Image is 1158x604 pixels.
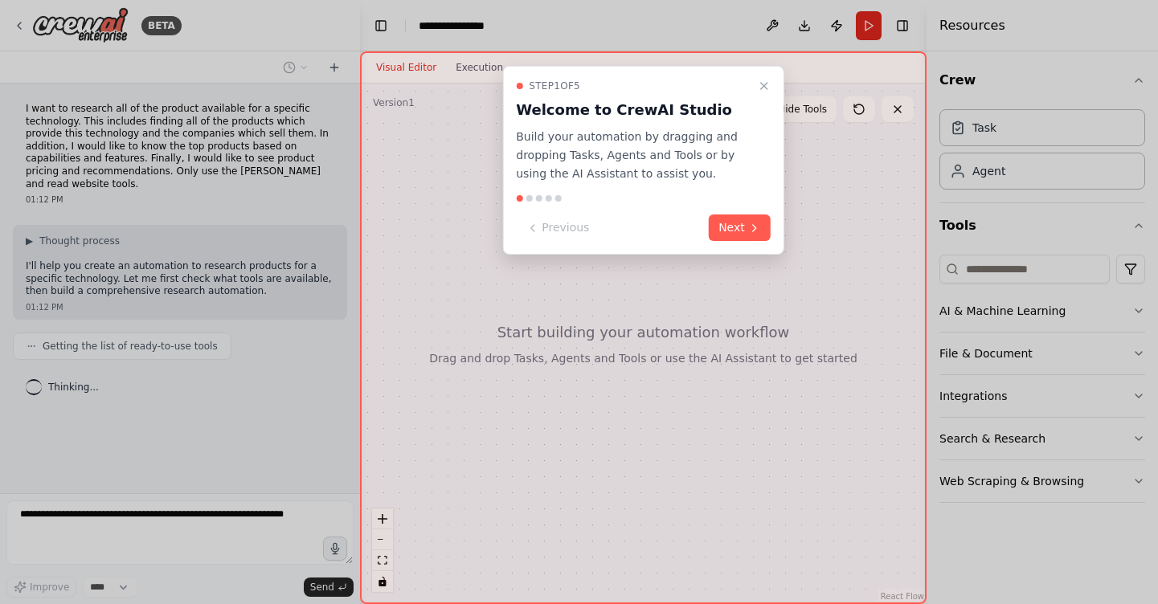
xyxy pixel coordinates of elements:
span: Step 1 of 5 [529,80,580,92]
h3: Welcome to CrewAI Studio [516,99,751,121]
button: Hide left sidebar [370,14,392,37]
button: Next [709,214,771,241]
button: Previous [516,214,599,241]
p: Build your automation by dragging and dropping Tasks, Agents and Tools or by using the AI Assista... [516,128,751,182]
button: Close walkthrough [755,76,774,96]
